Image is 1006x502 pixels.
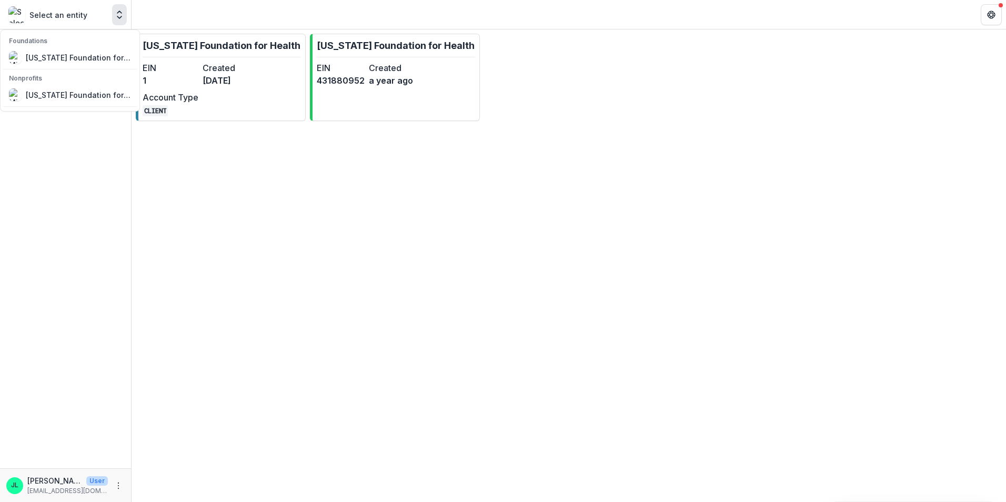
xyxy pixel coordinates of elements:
dd: 431880952 [317,74,365,87]
p: [PERSON_NAME] [27,475,82,486]
button: Open entity switcher [112,4,127,25]
p: [US_STATE] Foundation for Health [317,38,475,53]
p: [US_STATE] Foundation for Health [143,38,300,53]
p: Select an entity [29,9,87,21]
button: Get Help [981,4,1002,25]
p: [EMAIL_ADDRESS][DOMAIN_NAME] [27,486,108,496]
dd: [DATE] [203,74,258,87]
dt: Account Type [143,91,198,104]
dd: 1 [143,74,198,87]
p: User [86,476,108,486]
dt: EIN [143,62,198,74]
code: CLIENT [143,105,168,116]
img: Select an entity [8,6,25,23]
a: [US_STATE] Foundation for HealthEIN431880952Createda year ago [310,34,480,121]
dt: Created [203,62,258,74]
button: More [112,479,125,492]
dd: a year ago [369,74,417,87]
div: Jessi LaRose [11,482,18,489]
dt: Created [369,62,417,74]
dt: EIN [317,62,365,74]
a: [US_STATE] Foundation for HealthEIN1Created[DATE]Account TypeCLIENT [136,34,306,121]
